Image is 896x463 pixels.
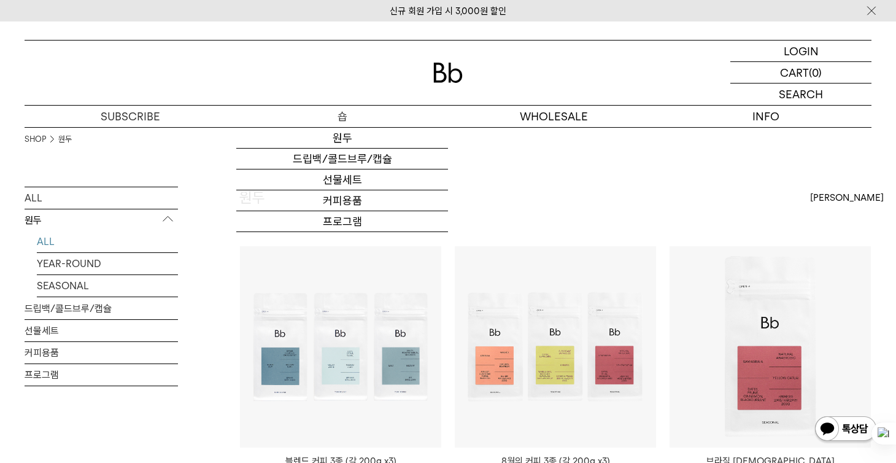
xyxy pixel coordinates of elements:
[236,106,448,127] a: 숍
[25,187,178,209] a: ALL
[809,62,822,83] p: (0)
[25,320,178,341] a: 선물세트
[236,169,448,190] a: 선물세트
[25,364,178,386] a: 프로그램
[780,62,809,83] p: CART
[236,128,448,149] a: 원두
[433,63,463,83] img: 로고
[730,41,871,62] a: LOGIN
[784,41,819,61] p: LOGIN
[25,106,236,127] a: SUBSCRIBE
[37,275,178,297] a: SEASONAL
[37,253,178,274] a: YEAR-ROUND
[58,133,72,146] a: 원두
[236,190,448,211] a: 커피용품
[730,62,871,84] a: CART (0)
[810,190,884,205] span: [PERSON_NAME]
[236,211,448,232] a: 프로그램
[240,246,441,448] img: 블렌드 커피 3종 (각 200g x3)
[25,209,178,231] p: 원두
[455,246,656,448] img: 8월의 커피 3종 (각 200g x3)
[660,106,871,127] p: INFO
[390,6,506,17] a: 신규 회원 가입 시 3,000원 할인
[236,149,448,169] a: 드립백/콜드브루/캡슐
[25,133,46,146] a: SHOP
[779,84,823,105] p: SEARCH
[814,415,878,445] img: 카카오톡 채널 1:1 채팅 버튼
[25,342,178,364] a: 커피용품
[37,231,178,252] a: ALL
[670,246,871,448] img: 브라질 사맘바이아
[448,106,660,127] p: WHOLESALE
[25,298,178,319] a: 드립백/콜드브루/캡슐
